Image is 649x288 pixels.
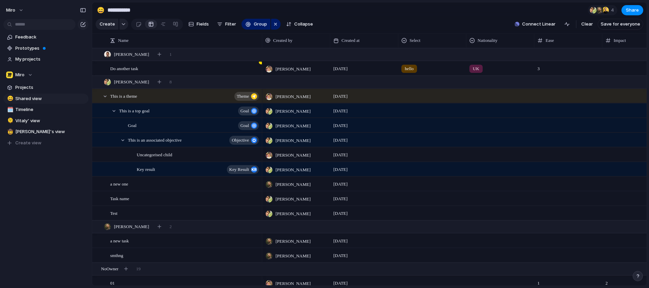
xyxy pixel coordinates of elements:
button: 😄 [95,5,106,16]
span: [DATE] [333,122,348,129]
span: objective [232,135,249,145]
button: goal [238,121,259,130]
span: [PERSON_NAME] [276,196,311,203]
span: [PERSON_NAME] [114,51,149,58]
button: Filter [214,19,239,30]
span: UK [473,65,479,72]
button: Collapse [283,19,316,30]
span: theme [237,92,249,101]
span: No Owner [101,266,118,272]
span: Save for everyone [601,21,640,28]
button: Fields [186,19,212,30]
button: Miro [3,70,88,80]
span: [DATE] [333,65,348,72]
div: 🤠 [7,128,12,136]
span: key result [229,165,249,174]
button: 🗓️ [6,106,13,113]
span: Clear [581,21,593,28]
span: Select [410,37,420,44]
span: Do another task [110,64,138,72]
span: [PERSON_NAME] [276,66,311,73]
button: 🤠 [6,128,13,135]
span: a new one [110,180,128,188]
span: [DATE] [333,151,348,158]
span: Created by [273,37,293,44]
span: Prototypes [15,45,86,52]
span: Create [100,21,115,28]
button: Create [96,19,118,30]
span: [DATE] [333,137,348,144]
button: miro [3,5,27,16]
span: [DATE] [333,108,348,114]
span: [DATE] [333,181,348,188]
span: 2 [169,223,172,230]
span: Task name [110,194,129,202]
a: 🗓️Timeline [3,105,88,115]
button: Connect Linear [512,19,558,29]
span: [PERSON_NAME] [114,79,149,85]
span: Key result [137,165,155,173]
span: [PERSON_NAME] [276,93,311,100]
span: [PERSON_NAME] [276,166,311,173]
span: goal [240,106,249,116]
span: Feedback [15,34,86,41]
span: 1 [169,51,172,58]
span: [PERSON_NAME] [276,253,311,259]
span: smthng [110,251,123,259]
button: theme [234,92,259,101]
span: Timeline [15,106,86,113]
span: [DATE] [333,195,348,202]
button: Share [621,5,643,15]
span: miro [6,7,15,14]
a: My projects [3,54,88,64]
span: Uncategorised child [137,150,172,158]
span: [DATE] [333,210,348,217]
span: Goal [128,121,136,129]
a: 😄Shared view [3,94,88,104]
button: Save for everyone [598,19,643,30]
div: 🫠Vitaly' view [3,116,88,126]
span: 3 [535,62,602,72]
span: 01 [110,279,115,287]
div: 😄 [7,95,12,102]
span: Test [110,209,117,217]
span: hello [405,65,414,72]
span: This is a top goal [119,107,150,114]
span: [PERSON_NAME] [276,137,311,144]
button: objective [229,136,259,145]
span: This is a theme [110,92,137,100]
span: goal [240,121,249,130]
span: a new task [110,237,129,244]
button: Create view [3,138,88,148]
span: [PERSON_NAME] [276,238,311,245]
button: 😄 [6,95,13,102]
span: Shared view [15,95,86,102]
button: 🫠 [6,117,13,124]
span: This is an associated objective [128,136,182,144]
span: Nationality [478,37,498,44]
span: Connect Linear [522,21,555,28]
span: [PERSON_NAME] [276,152,311,159]
span: [DATE] [333,93,348,100]
a: Projects [3,82,88,93]
button: key result [227,165,259,174]
a: 🤠[PERSON_NAME]'s view [3,127,88,137]
a: Prototypes [3,43,88,53]
span: [PERSON_NAME] [276,123,311,129]
span: Ease [546,37,554,44]
div: 🗓️ [7,106,12,114]
span: My projects [15,56,86,63]
span: [DATE] [333,166,348,173]
div: 😄 [97,5,104,15]
span: Fields [197,21,209,28]
span: Group [254,21,267,28]
span: Created at [342,37,360,44]
span: Impact [614,37,626,44]
button: goal [238,107,259,115]
span: [PERSON_NAME] [276,108,311,115]
span: [PERSON_NAME] [276,181,311,188]
span: Filter [225,21,236,28]
div: 🫠 [7,117,12,125]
